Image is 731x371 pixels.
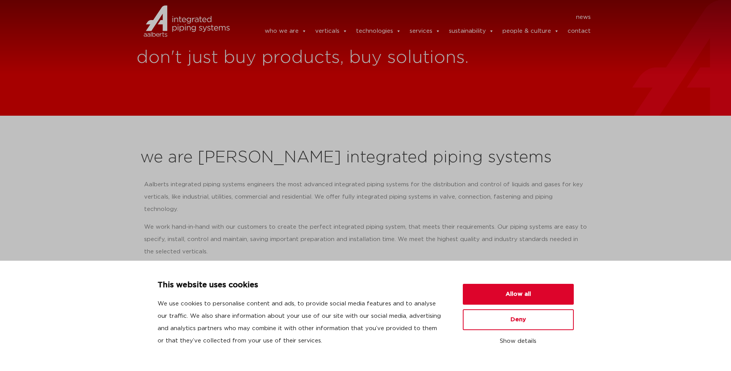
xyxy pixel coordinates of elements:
[158,298,444,347] p: We use cookies to personalise content and ads, to provide social media features and to analyse ou...
[449,24,494,39] a: sustainability
[463,284,574,305] button: Allow all
[241,11,591,24] nav: Menu
[576,11,591,24] a: news
[568,24,591,39] a: contact
[502,24,559,39] a: people & culture
[410,24,440,39] a: services
[265,24,307,39] a: who we are
[158,279,444,292] p: This website uses cookies
[315,24,348,39] a: verticals
[144,221,587,258] p: We work hand-in-hand with our customers to create the perfect integrated piping system, that meet...
[140,148,591,167] h2: we are [PERSON_NAME] integrated piping systems
[144,179,587,216] p: Aalberts integrated piping systems engineers the most advanced integrated piping systems for the ...
[356,24,401,39] a: technologies
[463,335,574,348] button: Show details
[463,309,574,330] button: Deny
